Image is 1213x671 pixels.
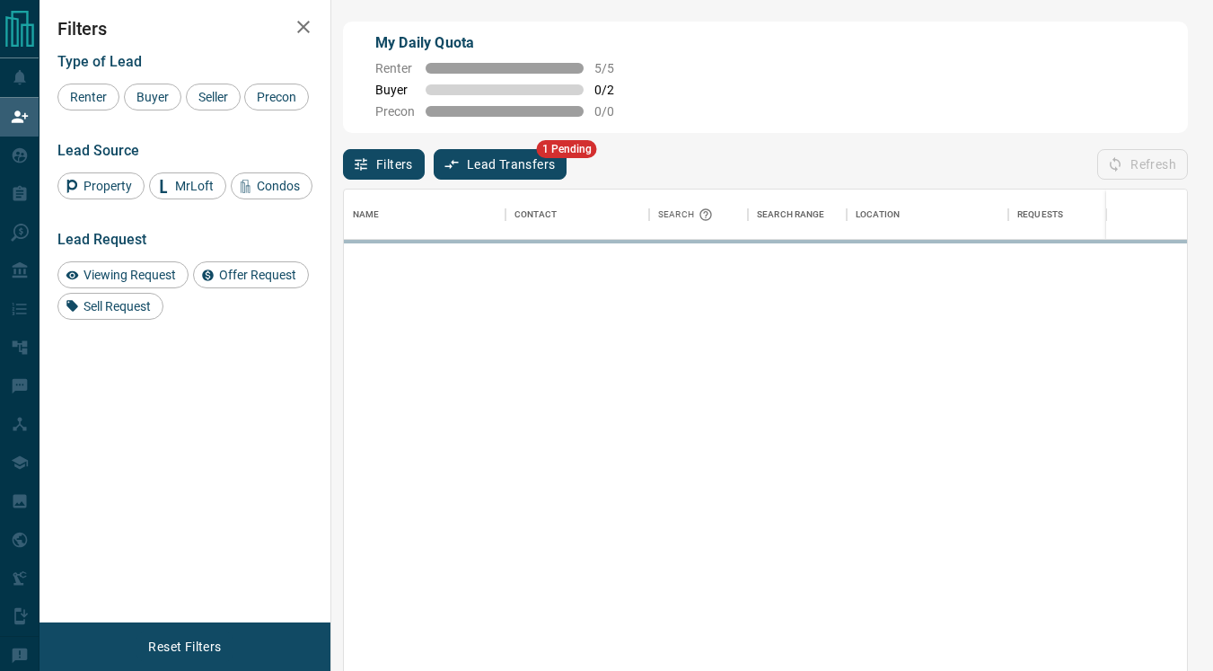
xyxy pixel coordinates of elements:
[353,190,380,240] div: Name
[64,90,113,104] span: Renter
[514,190,557,240] div: Contact
[594,104,634,119] span: 0 / 0
[251,90,303,104] span: Precon
[57,261,189,288] div: Viewing Request
[77,299,157,313] span: Sell Request
[57,53,142,70] span: Type of Lead
[251,179,306,193] span: Condos
[136,631,233,662] button: Reset Filters
[77,268,182,282] span: Viewing Request
[57,84,119,110] div: Renter
[130,90,175,104] span: Buyer
[57,293,163,320] div: Sell Request
[1017,190,1063,240] div: Requests
[124,84,181,110] div: Buyer
[231,172,312,199] div: Condos
[375,61,415,75] span: Renter
[344,190,505,240] div: Name
[169,179,220,193] span: MrLoft
[193,261,309,288] div: Offer Request
[856,190,900,240] div: Location
[149,172,226,199] div: MrLoft
[594,61,634,75] span: 5 / 5
[434,149,567,180] button: Lead Transfers
[658,190,717,240] div: Search
[375,32,634,54] p: My Daily Quota
[757,190,825,240] div: Search Range
[847,190,1008,240] div: Location
[57,18,312,40] h2: Filters
[213,268,303,282] span: Offer Request
[537,140,597,158] span: 1 Pending
[57,231,146,248] span: Lead Request
[57,142,139,159] span: Lead Source
[1008,190,1170,240] div: Requests
[748,190,847,240] div: Search Range
[505,190,649,240] div: Contact
[77,179,138,193] span: Property
[375,104,415,119] span: Precon
[186,84,241,110] div: Seller
[343,149,425,180] button: Filters
[594,83,634,97] span: 0 / 2
[375,83,415,97] span: Buyer
[57,172,145,199] div: Property
[244,84,309,110] div: Precon
[192,90,234,104] span: Seller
